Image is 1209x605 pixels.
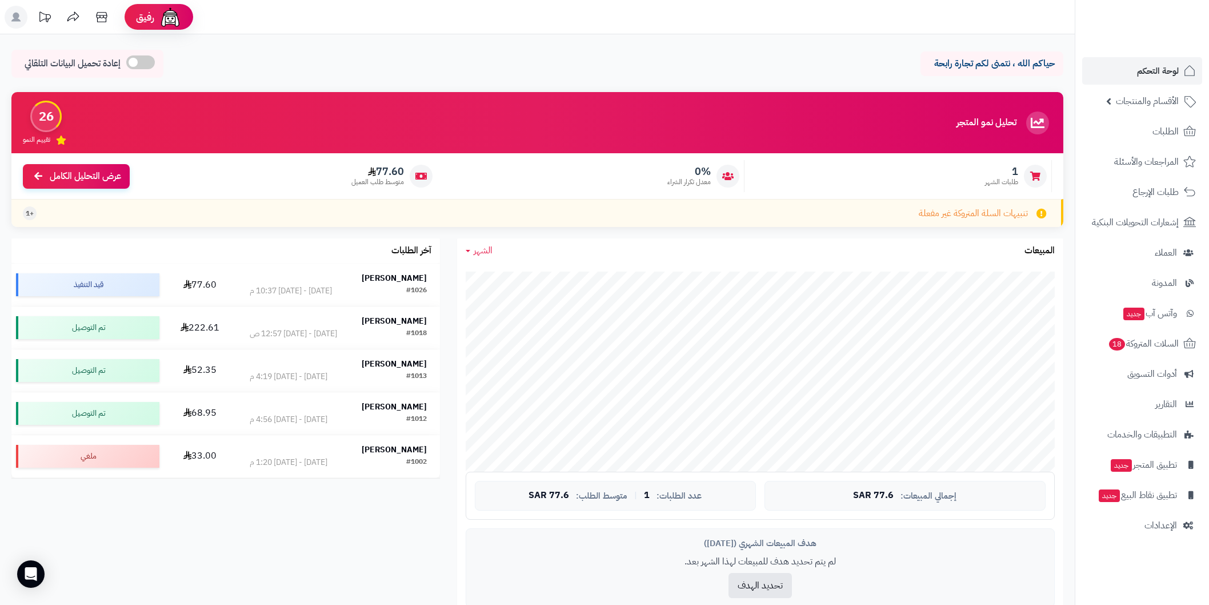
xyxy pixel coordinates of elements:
span: جديد [1111,459,1132,472]
div: قيد التنفيذ [16,273,159,296]
span: الإعدادات [1144,518,1177,534]
a: طلبات الإرجاع [1082,178,1202,206]
td: 68.95 [164,392,237,435]
div: [DATE] - [DATE] 1:20 م [250,457,327,468]
p: لم يتم تحديد هدف للمبيعات لهذا الشهر بعد. [475,555,1046,568]
a: العملاء [1082,239,1202,266]
span: السلات المتروكة [1108,336,1179,352]
strong: [PERSON_NAME] [362,315,427,327]
span: تقييم النمو [23,135,50,145]
a: التقارير [1082,391,1202,418]
span: إشعارات التحويلات البنكية [1092,214,1179,230]
a: السلات المتروكة18 [1082,330,1202,357]
span: التطبيقات والخدمات [1107,427,1177,443]
span: إعادة تحميل البيانات التلقائي [25,57,121,70]
span: 1 [985,165,1018,178]
a: إشعارات التحويلات البنكية [1082,209,1202,236]
img: logo-2.png [1131,32,1198,56]
div: هدف المبيعات الشهري ([DATE]) [475,538,1046,550]
span: عرض التحليل الكامل [50,170,121,183]
span: معدل تكرار الشراء [667,177,711,187]
a: التطبيقات والخدمات [1082,421,1202,448]
span: 0% [667,165,711,178]
strong: [PERSON_NAME] [362,444,427,456]
div: Open Intercom Messenger [17,560,45,588]
a: المراجعات والأسئلة [1082,148,1202,176]
span: المراجعات والأسئلة [1114,154,1179,170]
span: إجمالي المبيعات: [900,491,956,501]
div: [DATE] - [DATE] 10:37 م [250,285,332,297]
div: [DATE] - [DATE] 4:19 م [250,371,327,383]
span: عدد الطلبات: [656,491,702,501]
span: الشهر [474,244,493,257]
span: رفيق [136,10,154,24]
span: طلبات الإرجاع [1132,184,1179,200]
span: المدونة [1152,275,1177,291]
span: طلبات الشهر [985,177,1018,187]
span: متوسط طلب العميل [351,177,404,187]
span: متوسط الطلب: [576,491,627,501]
div: ملغي [16,445,159,468]
span: أدوات التسويق [1127,366,1177,382]
div: #1013 [406,371,427,383]
h3: آخر الطلبات [391,246,431,256]
strong: [PERSON_NAME] [362,358,427,370]
div: تم التوصيل [16,316,159,339]
strong: [PERSON_NAME] [362,401,427,413]
h3: تحليل نمو المتجر [956,118,1016,128]
span: جديد [1099,489,1120,502]
div: #1018 [406,328,427,340]
span: التقارير [1155,396,1177,412]
span: جديد [1123,308,1144,320]
h3: المبيعات [1024,246,1055,256]
img: ai-face.png [159,6,182,29]
a: الطلبات [1082,118,1202,145]
a: تحديثات المنصة [30,6,59,31]
strong: [PERSON_NAME] [362,272,427,284]
div: #1002 [406,457,427,468]
div: [DATE] - [DATE] 4:56 م [250,414,327,425]
span: +1 [26,209,34,218]
span: الطلبات [1152,124,1179,140]
a: المدونة [1082,269,1202,297]
span: 18 [1109,338,1125,351]
div: تم التوصيل [16,402,159,425]
span: تنبيهات السلة المتروكة غير مفعلة [919,207,1028,220]
span: وآتس آب [1122,305,1177,321]
span: 77.6 SAR [529,491,569,501]
td: 222.61 [164,307,237,349]
span: تطبيق المتجر [1110,457,1177,473]
a: أدوات التسويق [1082,360,1202,388]
td: 77.60 [164,264,237,306]
div: #1012 [406,414,427,425]
span: الأقسام والمنتجات [1116,93,1179,109]
td: 33.00 [164,435,237,477]
div: #1026 [406,285,427,297]
td: 52.35 [164,349,237,392]
a: الإعدادات [1082,512,1202,539]
div: تم التوصيل [16,359,159,382]
a: الشهر [466,244,493,257]
button: تحديد الهدف [728,573,792,598]
a: تطبيق المتجرجديد [1082,451,1202,479]
a: لوحة التحكم [1082,57,1202,85]
a: تطبيق نقاط البيعجديد [1082,481,1202,509]
span: | [634,491,637,500]
span: العملاء [1155,245,1177,261]
span: 1 [644,491,650,501]
p: حياكم الله ، نتمنى لكم تجارة رابحة [929,57,1055,70]
span: تطبيق نقاط البيع [1098,487,1177,503]
span: 77.6 SAR [853,491,894,501]
span: 77.60 [351,165,404,178]
a: وآتس آبجديد [1082,300,1202,327]
span: لوحة التحكم [1137,63,1179,79]
a: عرض التحليل الكامل [23,164,130,189]
div: [DATE] - [DATE] 12:57 ص [250,328,337,340]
